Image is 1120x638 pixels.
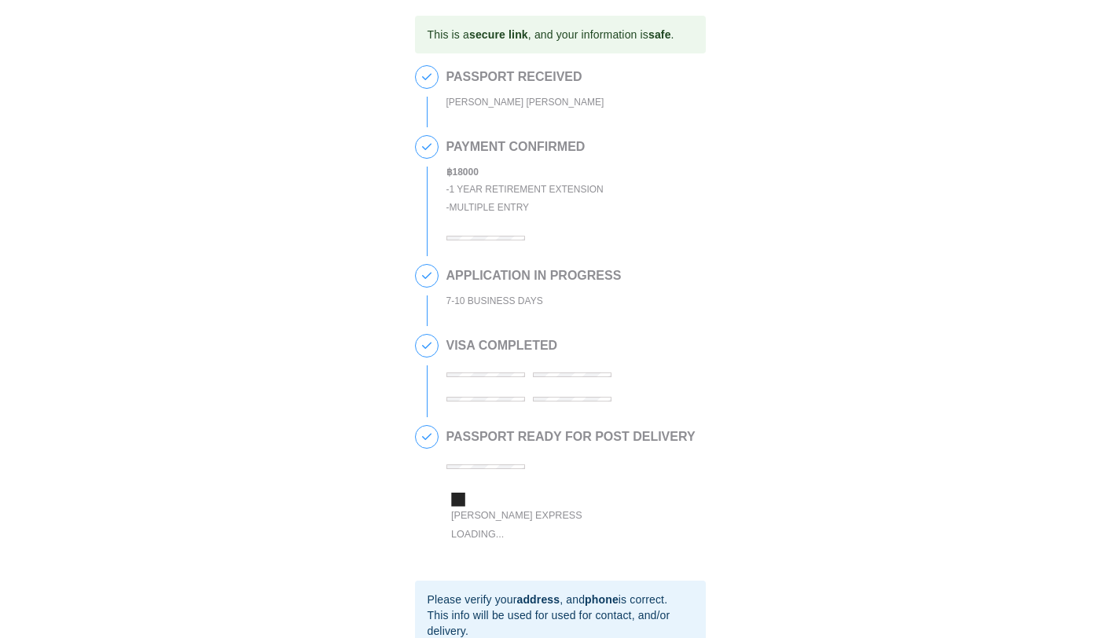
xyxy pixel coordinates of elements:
span: 2 [416,136,438,158]
div: Please verify your , and is correct. [428,592,693,607]
h2: APPLICATION IN PROGRESS [446,269,622,283]
div: - 1 Year Retirement Extension [446,181,604,199]
div: [PERSON_NAME] [PERSON_NAME] [446,93,604,112]
h2: PAYMENT CONFIRMED [446,140,604,154]
div: 7-10 BUSINESS DAYS [446,292,622,310]
span: 3 [416,265,438,287]
h2: PASSPORT RECEIVED [446,70,604,84]
b: secure link [469,28,528,41]
h2: VISA COMPLETED [446,339,698,353]
div: - Multiple entry [446,199,604,217]
div: [PERSON_NAME] Express Loading... [450,506,615,543]
div: This is a , and your information is . [428,20,674,49]
span: 1 [416,66,438,88]
b: address [516,593,560,606]
span: 4 [416,335,438,357]
span: 5 [416,426,438,448]
b: safe [648,28,671,41]
b: ฿ 18000 [446,167,479,178]
b: phone [585,593,619,606]
h2: PASSPORT READY FOR POST DELIVERY [446,430,696,444]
